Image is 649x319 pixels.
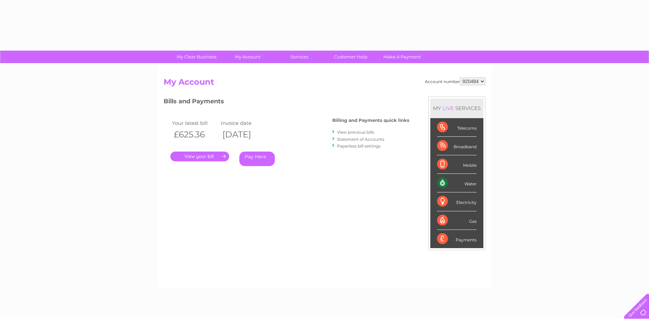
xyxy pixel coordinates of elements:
div: Electricity [437,192,477,211]
a: Make A Payment [374,51,430,63]
div: MY SERVICES [430,99,483,118]
div: LIVE [441,105,455,111]
div: Account number [425,77,485,85]
div: Gas [437,211,477,230]
a: Customer Help [323,51,379,63]
a: . [170,152,229,161]
th: [DATE] [219,128,268,141]
h2: My Account [164,77,485,90]
a: Statement of Accounts [337,137,384,142]
a: Services [271,51,327,63]
th: £625.36 [170,128,219,141]
div: Broadband [437,137,477,155]
a: View previous bills [337,130,374,135]
a: Paperless bill settings [337,143,381,149]
td: Invoice date [219,118,268,128]
div: Water [437,174,477,192]
div: Telecoms [437,118,477,137]
h4: Billing and Payments quick links [332,118,409,123]
div: Payments [437,230,477,248]
td: Your latest bill [170,118,219,128]
a: My Account [220,51,276,63]
h3: Bills and Payments [164,97,409,108]
div: Mobile [437,155,477,174]
a: Pay Here [239,152,275,166]
a: My Clear Business [169,51,224,63]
